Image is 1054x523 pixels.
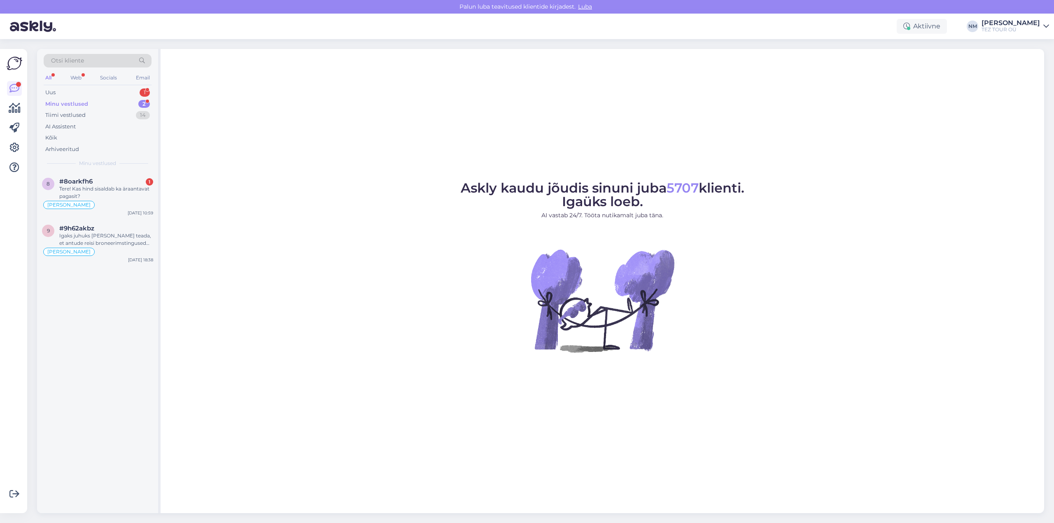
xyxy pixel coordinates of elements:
[45,123,76,131] div: AI Assistent
[79,160,116,167] span: Minu vestlused
[47,249,91,254] span: [PERSON_NAME]
[576,3,595,10] span: Luba
[967,21,978,32] div: NM
[45,111,86,119] div: Tiimi vestlused
[45,145,79,153] div: Arhiveeritud
[134,72,152,83] div: Email
[528,226,676,374] img: No Chat active
[138,100,150,108] div: 2
[667,180,699,196] span: 5707
[982,26,1040,33] div: TEZ TOUR OÜ
[140,88,150,97] div: 1
[45,100,88,108] div: Minu vestlused
[59,185,153,200] div: Tere! Kas hind sisaldab ka äraantavat pagasit?
[98,72,119,83] div: Socials
[146,178,153,186] div: 1
[128,210,153,216] div: [DATE] 10:59
[51,56,84,65] span: Otsi kliente
[461,180,744,209] span: Askly kaudu jõudis sinuni juba klienti. Igaüks loeb.
[7,56,22,71] img: Askly Logo
[128,257,153,263] div: [DATE] 18:38
[982,20,1040,26] div: [PERSON_NAME]
[461,211,744,220] p: AI vastab 24/7. Tööta nutikamalt juba täna.
[47,181,50,187] span: 8
[59,178,93,185] span: #8oarkfh6
[44,72,53,83] div: All
[45,88,56,97] div: Uus
[136,111,150,119] div: 14
[897,19,947,34] div: Aktiivne
[982,20,1049,33] a: [PERSON_NAME]TEZ TOUR OÜ
[47,202,91,207] span: [PERSON_NAME]
[45,134,57,142] div: Kõik
[59,232,153,247] div: Igaks juhuks [PERSON_NAME] teada, et antude reisi broneerimstingused erinevad tavapärasest. Lennu...
[47,228,50,234] span: 9
[69,72,83,83] div: Web
[59,225,94,232] span: #9h62akbz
